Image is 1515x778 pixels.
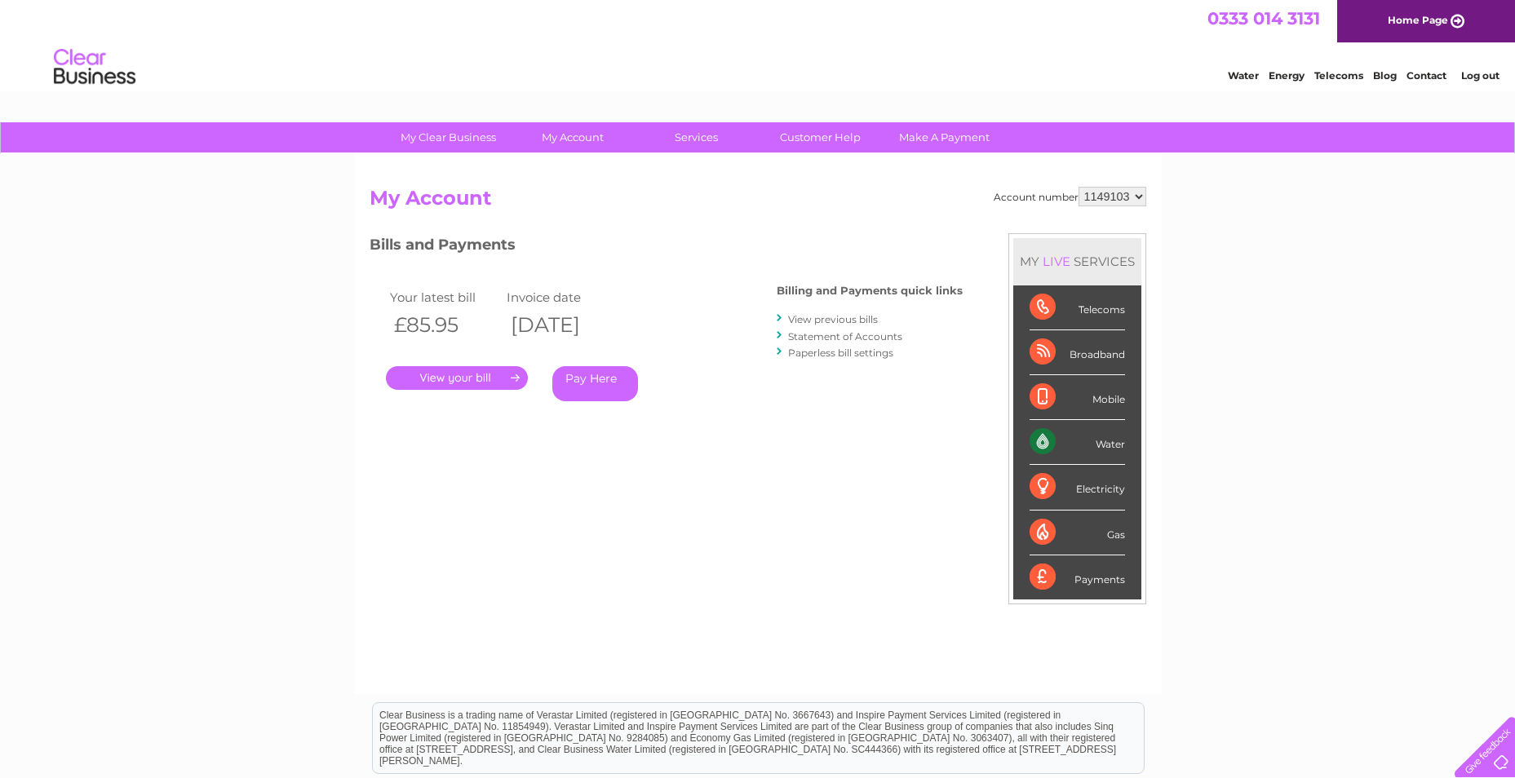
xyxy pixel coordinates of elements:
[386,308,503,342] th: £85.95
[503,286,620,308] td: Invoice date
[1461,69,1499,82] a: Log out
[1030,330,1125,375] div: Broadband
[877,122,1012,153] a: Make A Payment
[788,313,878,325] a: View previous bills
[370,233,963,262] h3: Bills and Payments
[788,330,902,343] a: Statement of Accounts
[1228,69,1259,82] a: Water
[788,347,893,359] a: Paperless bill settings
[1269,69,1305,82] a: Energy
[381,122,516,153] a: My Clear Business
[1406,69,1446,82] a: Contact
[370,187,1146,218] h2: My Account
[1030,375,1125,420] div: Mobile
[386,286,503,308] td: Your latest bill
[1013,238,1141,285] div: MY SERVICES
[1030,555,1125,599] div: Payments
[629,122,764,153] a: Services
[1030,285,1125,330] div: Telecoms
[777,285,963,297] h4: Billing and Payments quick links
[386,366,528,390] a: .
[503,308,620,342] th: [DATE]
[753,122,888,153] a: Customer Help
[1207,8,1320,29] a: 0333 014 3131
[53,42,136,92] img: logo.png
[1039,254,1074,269] div: LIVE
[1030,420,1125,465] div: Water
[1373,69,1397,82] a: Blog
[1030,511,1125,555] div: Gas
[505,122,640,153] a: My Account
[552,366,638,401] a: Pay Here
[1030,465,1125,510] div: Electricity
[994,187,1146,206] div: Account number
[373,9,1144,79] div: Clear Business is a trading name of Verastar Limited (registered in [GEOGRAPHIC_DATA] No. 3667643...
[1314,69,1363,82] a: Telecoms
